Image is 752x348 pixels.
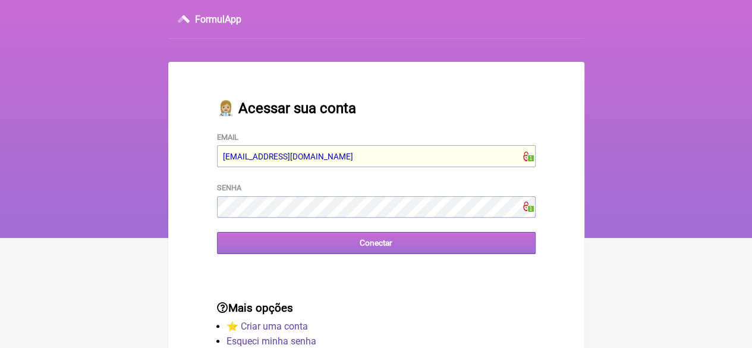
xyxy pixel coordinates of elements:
[217,302,536,315] h3: Mais opções
[217,232,536,254] input: Conectar
[217,183,241,192] label: Senha
[217,133,238,142] label: Email
[217,100,536,117] h2: 👩🏼‍⚕️ Acessar sua conta
[226,321,308,332] a: ⭐️ Criar uma conta
[195,14,241,25] h3: FormulApp
[226,336,316,347] a: Esqueci minha senha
